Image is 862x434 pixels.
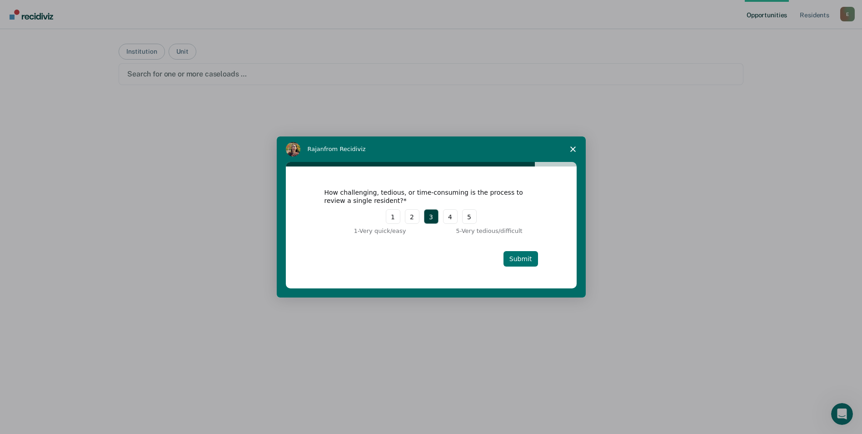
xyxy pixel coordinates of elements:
div: How challenging, tedious, or time-consuming is the process to review a single resident? [324,188,524,205]
div: 1 - Very quick/easy [324,227,406,236]
div: 5 - Very tedious/difficult [456,227,538,236]
span: from Recidiviz [324,146,366,152]
img: Profile image for Rajan [286,142,300,156]
span: Rajan [308,146,324,152]
button: 5 [462,209,477,224]
button: 2 [405,209,419,224]
button: 4 [443,209,458,224]
span: Close survey [560,136,586,162]
button: 3 [424,209,438,224]
button: Submit [503,251,538,267]
button: 1 [386,209,400,224]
